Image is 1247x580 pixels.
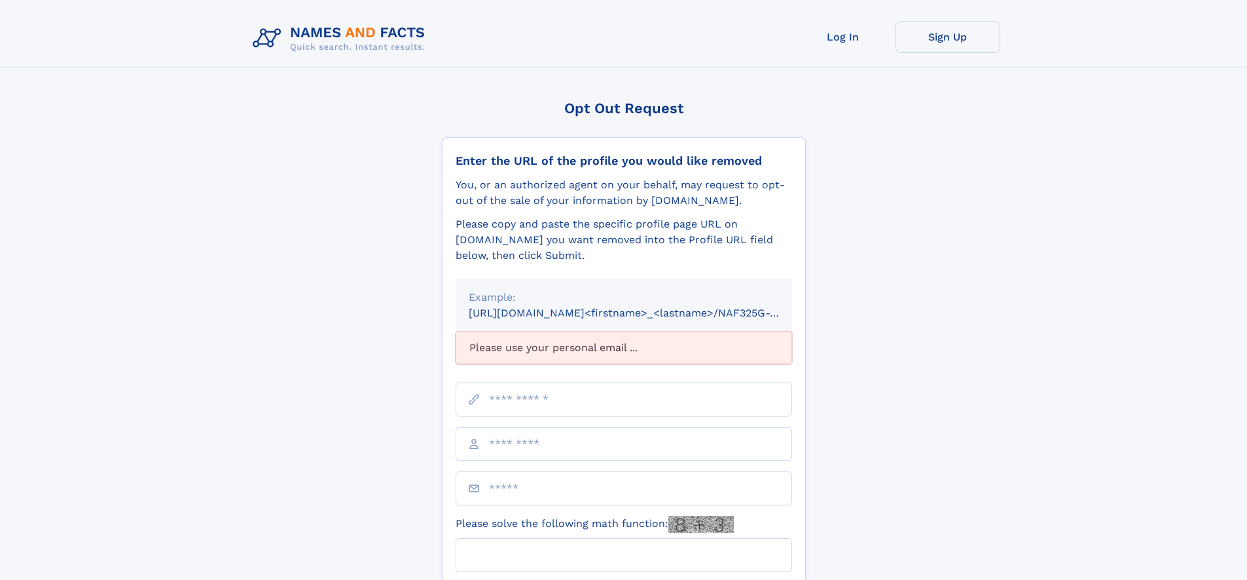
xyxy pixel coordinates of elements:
div: Opt Out Request [442,100,806,116]
div: Example: [469,290,779,305]
label: Please solve the following math function: [456,516,734,533]
small: [URL][DOMAIN_NAME]<firstname>_<lastname>/NAF325G-xxxxxxxx [469,307,817,319]
div: Please use your personal email ... [456,332,792,364]
div: You, or an authorized agent on your behalf, may request to opt-out of the sale of your informatio... [456,177,792,209]
div: Please copy and paste the specific profile page URL on [DOMAIN_NAME] you want removed into the Pr... [456,216,792,264]
a: Log In [791,21,895,53]
a: Sign Up [895,21,1000,53]
img: Logo Names and Facts [247,21,436,56]
div: Enter the URL of the profile you would like removed [456,154,792,168]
